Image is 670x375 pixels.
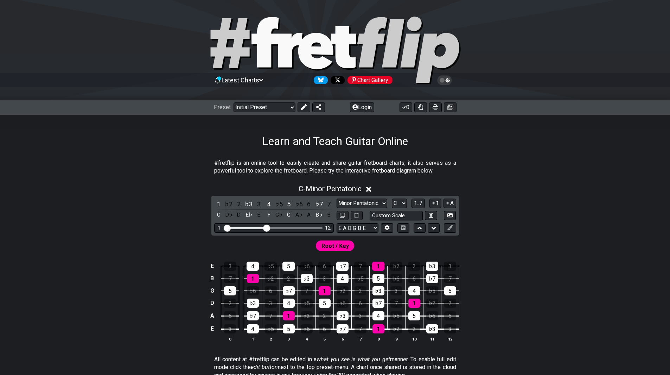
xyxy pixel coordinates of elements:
div: ♭7 [372,299,384,308]
th: 9 [387,335,405,343]
th: 6 [333,335,351,343]
div: 7 [390,299,402,308]
th: 0 [221,335,239,343]
div: ♭6 [247,286,259,295]
div: ♭5 [355,274,366,283]
th: 5 [315,335,333,343]
div: 4 [337,274,349,283]
button: Edit Preset [298,102,310,112]
p: #fretflip is an online tool to easily create and share guitar fretboard charts, it also serves as... [214,159,456,175]
div: 4 [408,286,420,295]
div: 2 [408,262,420,271]
div: ♭2 [337,286,349,295]
div: ♭5 [264,262,277,271]
div: 3 [444,262,456,271]
div: toggle pitch class [284,210,293,220]
div: 3 [319,274,331,283]
td: E [208,322,216,336]
span: Latest Charts [222,76,259,84]
em: edit button [251,364,278,370]
div: 3 [390,286,402,295]
div: toggle scale degree [324,199,333,209]
h1: Learn and Teach Guitar Online [262,135,408,148]
div: 7 [355,324,366,333]
button: Move up [414,223,426,233]
div: ♭3 [372,286,384,295]
a: Follow #fretflip at X [328,76,345,84]
div: 3 [224,262,236,271]
div: 6 [408,274,420,283]
div: 2 [319,311,331,320]
div: 2 [224,299,236,308]
div: ♭3 [426,262,438,271]
div: 1 [247,274,259,283]
div: 1 [408,299,420,308]
div: 7 [301,286,313,295]
button: 1 [429,199,441,208]
select: Tonic/Root [392,199,407,208]
div: 12 [325,225,331,231]
td: B [208,272,216,285]
div: Chart Gallery [347,76,393,84]
th: 1 [244,335,262,343]
div: ♭3 [247,299,259,308]
button: Store user defined scale [425,211,437,220]
div: toggle pitch class [274,210,283,220]
button: Create Image [444,211,456,220]
div: 6 [265,286,277,295]
div: 5 [282,262,295,271]
div: 1 [218,225,221,231]
div: 4 [283,299,295,308]
div: toggle scale degree [224,199,233,209]
div: 4 [372,311,384,320]
div: 3 [265,299,277,308]
div: ♭7 [336,262,349,271]
th: 8 [369,335,387,343]
div: toggle scale degree [264,199,273,209]
div: toggle pitch class [244,210,253,220]
div: 5 [372,274,384,283]
button: Move down [428,223,440,233]
button: Toggle Dexterity for all fretkits [414,102,427,112]
th: 7 [351,335,369,343]
div: 6 [224,311,236,320]
div: 1 [372,262,384,271]
div: toggle scale degree [314,199,324,209]
div: 2 [355,286,366,295]
a: #fretflip at Pinterest [345,76,393,84]
button: 1..7 [411,199,425,208]
div: 1 [372,324,384,333]
div: toggle pitch class [234,210,243,220]
th: 3 [280,335,298,343]
div: toggle pitch class [324,210,333,220]
div: 7 [444,274,456,283]
div: toggle scale degree [254,199,263,209]
div: ♭6 [300,262,313,271]
div: ♭5 [301,299,313,308]
td: D [208,297,216,310]
div: 2 [408,324,420,333]
div: 7 [224,274,236,283]
div: 5 [408,311,420,320]
div: toggle pitch class [214,210,223,220]
th: 11 [423,335,441,343]
div: ♭7 [247,311,259,320]
button: Edit Tuning [381,223,393,233]
select: Tuning [337,223,378,233]
select: Scale [337,199,387,208]
div: 6 [318,262,331,271]
div: 6 [355,299,366,308]
div: ♭6 [426,311,438,320]
td: A [208,310,216,323]
button: Copy [337,211,349,220]
div: ♭2 [301,311,313,320]
th: 2 [262,335,280,343]
div: 5 [224,286,236,295]
div: toggle scale degree [244,199,253,209]
div: ♭5 [265,324,277,333]
div: toggle pitch class [264,210,273,220]
button: Print [429,102,442,112]
div: ♭2 [265,274,277,283]
th: 10 [405,335,423,343]
div: 6 [319,324,331,333]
